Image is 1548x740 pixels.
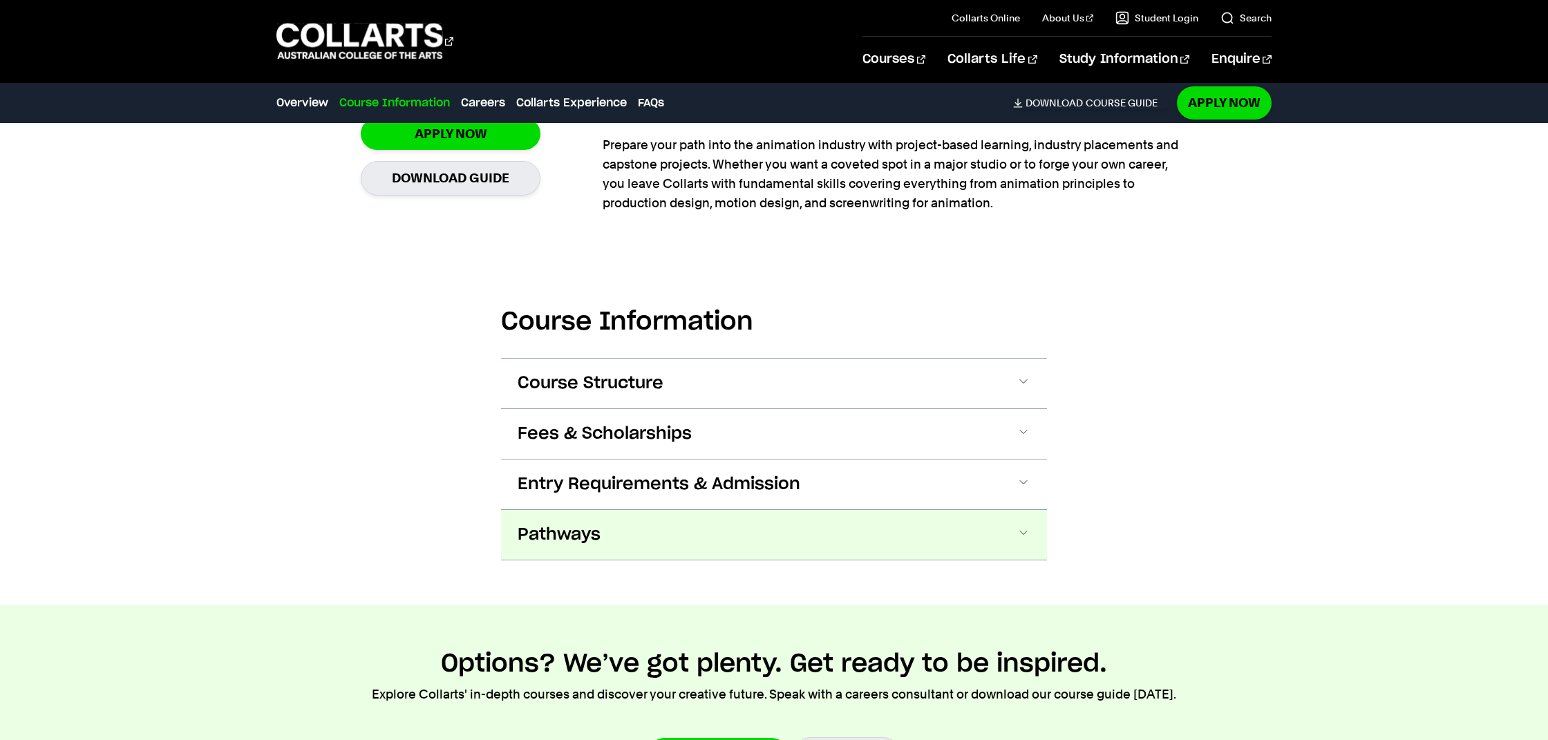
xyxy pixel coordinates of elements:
[1220,11,1272,25] a: Search
[862,37,925,82] a: Courses
[501,307,1047,337] h2: Course Information
[501,409,1047,459] button: Fees & Scholarships
[638,95,664,111] a: FAQs
[1026,97,1083,109] span: Download
[339,95,450,111] a: Course Information
[276,95,328,111] a: Overview
[461,95,505,111] a: Careers
[603,116,1187,213] p: Prepare your path into the animation industry with project-based learning, industry placements an...
[518,473,800,495] span: Entry Requirements & Admission
[372,685,1176,704] p: Explore Collarts' in-depth courses and discover your creative future. Speak with a careers consul...
[361,161,540,195] a: Download Guide
[516,95,627,111] a: Collarts Experience
[518,524,601,546] span: Pathways
[501,459,1047,509] button: Entry Requirements & Admission
[501,510,1047,560] button: Pathways
[276,21,453,61] div: Go to homepage
[1042,11,1093,25] a: About Us
[518,423,692,445] span: Fees & Scholarships
[947,37,1037,82] a: Collarts Life
[518,372,663,395] span: Course Structure
[1059,37,1189,82] a: Study Information
[1211,37,1272,82] a: Enquire
[441,649,1107,679] h2: Options? We’ve got plenty. Get ready to be inspired.
[1177,86,1272,119] a: Apply Now
[501,359,1047,408] button: Course Structure
[1013,97,1169,109] a: DownloadCourse Guide
[952,11,1020,25] a: Collarts Online
[1115,11,1198,25] a: Student Login
[361,117,540,150] a: Apply Now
